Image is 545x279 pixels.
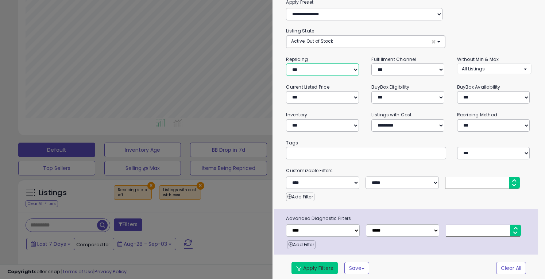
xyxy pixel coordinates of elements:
small: BuyBox Availability [457,84,500,90]
small: Without Min & Max [457,56,499,62]
button: Active, Out of Stock × [286,36,445,48]
button: Add Filter [287,240,315,249]
small: Repricing Method [457,112,498,118]
button: Add Filter [286,193,314,201]
span: Advanced Diagnostic Filters [281,214,538,222]
small: Fulfillment Channel [371,56,416,62]
span: Active, Out of Stock [291,38,333,44]
small: Inventory [286,112,307,118]
small: Listing State [286,28,314,34]
span: × [431,38,436,46]
button: Save [344,262,369,274]
button: All Listings [457,63,532,74]
small: Listings with Cost [371,112,411,118]
button: Clear All [496,262,526,274]
small: BuyBox Eligibility [371,84,409,90]
small: Tags [281,139,537,147]
span: All Listings [462,66,485,72]
small: Current Listed Price [286,84,329,90]
button: Apply Filters [291,262,338,274]
small: Customizable Filters [281,167,537,175]
small: Repricing [286,56,308,62]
